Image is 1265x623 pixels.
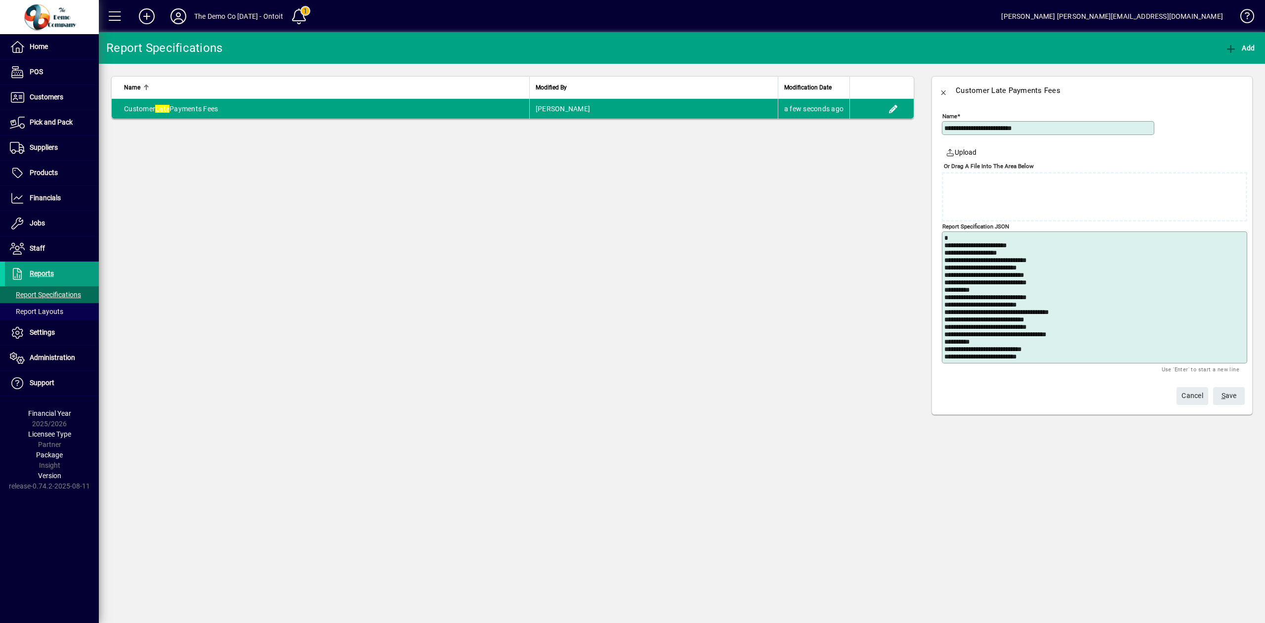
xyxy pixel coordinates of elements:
[30,169,58,177] span: Products
[163,7,194,25] button: Profile
[30,68,43,76] span: POS
[5,320,99,345] a: Settings
[10,291,81,299] span: Report Specifications
[1233,2,1253,34] a: Knowledge Base
[106,40,222,56] div: Report Specifications
[5,303,99,320] a: Report Layouts
[131,7,163,25] button: Add
[784,82,832,93] span: Modification Date
[1222,392,1225,400] span: S
[1181,388,1203,404] span: Cancel
[5,371,99,396] a: Support
[30,194,61,202] span: Financials
[536,105,590,113] span: [PERSON_NAME]
[1177,387,1208,405] button: Cancel
[536,82,567,93] span: Modified By
[30,269,54,277] span: Reports
[1223,39,1257,57] button: Add
[194,8,283,24] div: The Demo Co [DATE] - Ontoit
[30,43,48,50] span: Home
[1222,388,1237,404] span: ave
[5,211,99,236] a: Jobs
[784,82,843,93] div: Modification Date
[1225,44,1255,52] span: Add
[5,135,99,160] a: Suppliers
[30,328,55,336] span: Settings
[1001,8,1223,24] div: [PERSON_NAME] [PERSON_NAME][EMAIL_ADDRESS][DOMAIN_NAME]
[28,409,71,417] span: Financial Year
[5,60,99,85] a: POS
[778,99,849,119] td: a few seconds ago
[30,244,45,252] span: Staff
[5,286,99,303] a: Report Specifications
[1162,363,1239,375] mat-hint: Use 'Enter' to start a new line
[956,83,1060,98] div: Customer Late Payments Fees
[28,430,71,438] span: Licensee Type
[30,354,75,361] span: Administration
[30,219,45,227] span: Jobs
[946,147,976,158] span: Upload
[5,186,99,211] a: Financials
[5,35,99,59] a: Home
[155,105,169,113] em: Late
[30,143,58,151] span: Suppliers
[5,161,99,185] a: Products
[124,82,523,93] div: Name
[124,105,218,113] span: Customer Payments Fees
[932,79,956,102] button: Back
[942,113,957,120] mat-label: Name
[5,346,99,370] a: Administration
[5,85,99,110] a: Customers
[30,379,54,387] span: Support
[36,451,63,459] span: Package
[942,143,980,161] button: Upload
[30,118,73,126] span: Pick and Pack
[38,472,61,480] span: Version
[30,93,63,101] span: Customers
[942,223,1009,230] mat-label: Report Specification JSON
[124,82,140,93] span: Name
[5,110,99,135] a: Pick and Pack
[5,236,99,261] a: Staff
[1213,387,1245,405] button: Save
[10,308,63,315] span: Report Layouts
